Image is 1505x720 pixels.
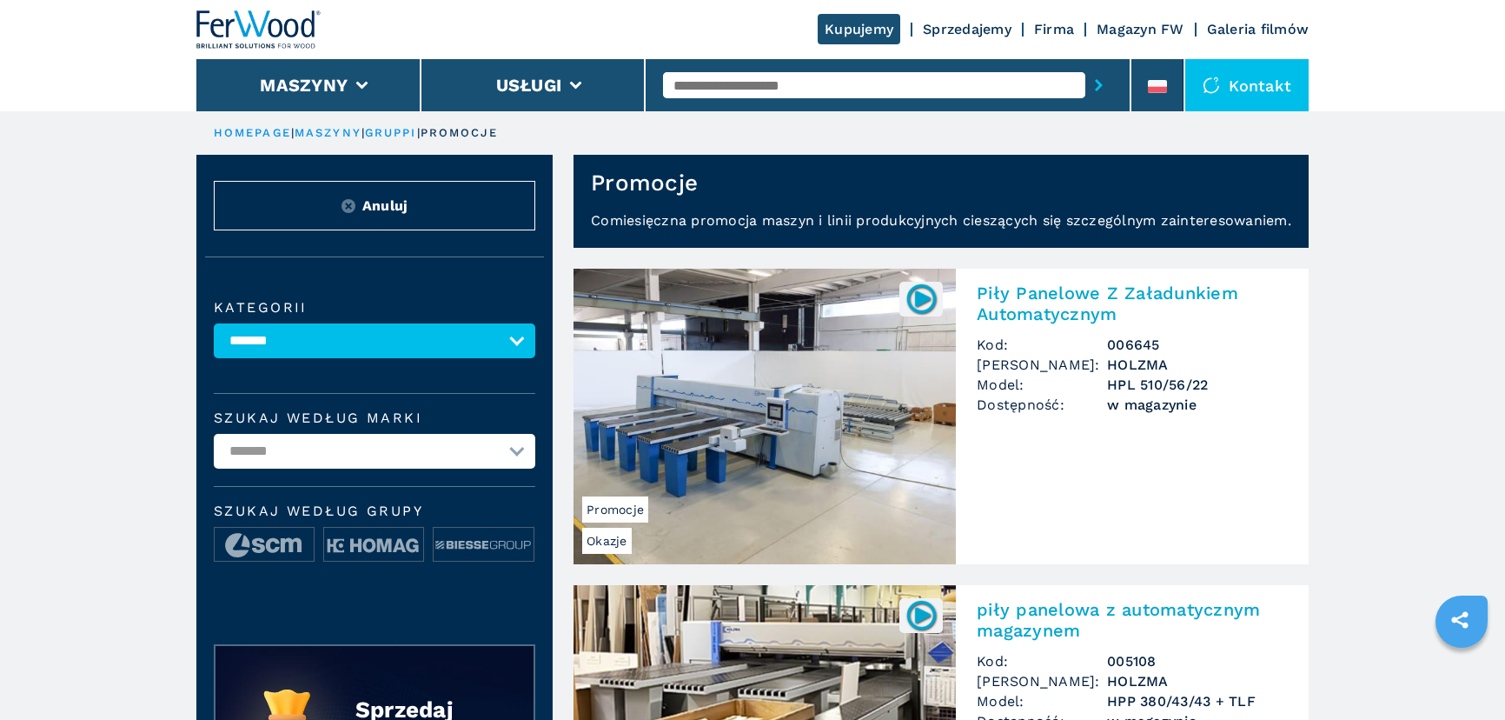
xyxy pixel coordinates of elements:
[417,126,421,139] span: |
[214,411,535,425] label: Szukaj według marki
[977,335,1107,355] span: Kod:
[215,528,314,563] img: image
[214,181,535,230] button: ResetAnuluj
[977,671,1107,691] span: [PERSON_NAME]:
[582,497,648,523] span: Promocje
[291,126,295,139] span: |
[977,355,1107,375] span: [PERSON_NAME]:
[214,301,535,315] label: kategorii
[1438,598,1482,642] a: sharethis
[573,210,1309,248] p: Comiesięczna promocja maszyn i linii produkcyjnych cieszących się szczególnym zainteresowaniem.
[341,199,355,213] img: Reset
[1431,642,1492,707] iframe: Chat
[1207,21,1309,37] a: Galeria filmów
[1203,77,1220,94] img: Kontakt
[923,21,1011,37] a: Sprzedajemy
[260,75,348,96] button: Maszyny
[361,126,365,139] span: |
[295,126,361,139] a: maszyny
[421,125,499,141] p: promocje
[1107,395,1288,415] span: w magazynie
[573,269,1309,564] a: Piły Panelowe Z Załadunkiem Automatycznym HOLZMA HPL 510/56/22OkazjePromocje006645Piły Panelowe Z...
[496,75,562,96] button: Usługi
[977,283,1288,324] h2: Piły Panelowe Z Załadunkiem Automatycznym
[365,126,417,139] a: gruppi
[977,375,1107,395] span: Model:
[324,528,423,563] img: image
[1107,355,1288,375] h3: HOLZMA
[1107,691,1288,711] h3: HPP 380/43/43 + TLF
[1107,335,1288,355] h3: 006645
[1034,21,1074,37] a: Firma
[1107,651,1288,671] h3: 005108
[214,126,291,139] a: HOMEPAGE
[905,598,938,632] img: 005108
[1185,59,1309,111] div: Kontakt
[1097,21,1184,37] a: Magazyn FW
[1085,65,1112,105] button: submit-button
[1107,671,1288,691] h3: HOLZMA
[905,282,938,316] img: 006645
[1107,375,1288,395] h3: HPL 510/56/22
[196,10,322,49] img: Ferwood
[582,528,632,554] span: Okazje
[434,528,533,563] img: image
[977,691,1107,711] span: Model:
[977,599,1288,641] h2: piły panelowa z automatycznym magazynem
[362,196,408,216] span: Anuluj
[214,504,535,518] span: Szukaj według grupy
[591,169,698,197] h1: Promocje
[977,651,1107,671] span: Kod:
[573,269,956,564] img: Piły Panelowe Z Załadunkiem Automatycznym HOLZMA HPL 510/56/22
[818,14,900,44] a: Kupujemy
[977,395,1107,415] span: Dostępność:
